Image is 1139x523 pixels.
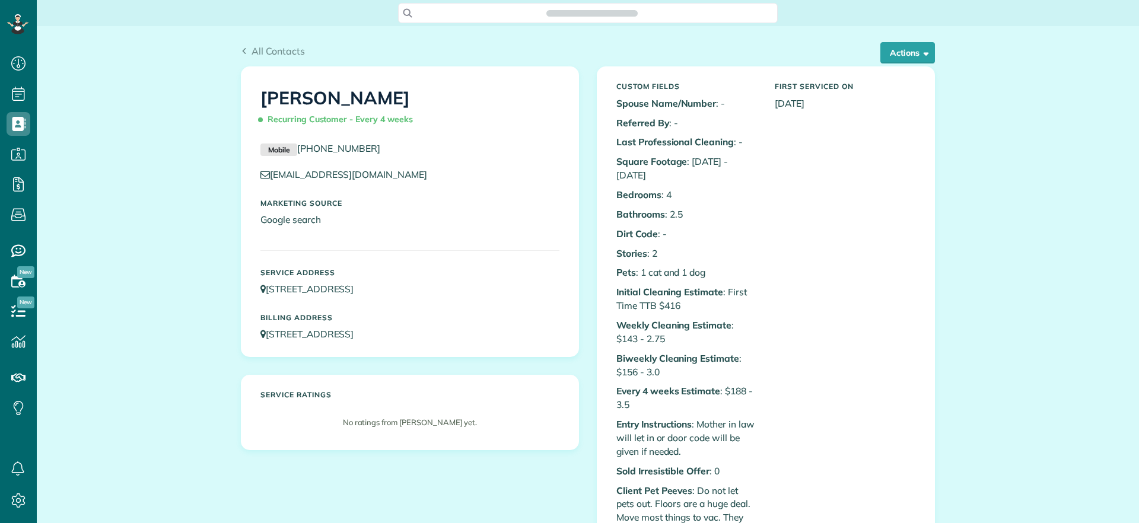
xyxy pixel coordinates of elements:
[260,391,559,398] h5: Service ratings
[616,97,716,109] b: Spouse Name/Number
[260,199,559,207] h5: Marketing Source
[616,97,757,110] p: : -
[616,189,661,200] b: Bedrooms
[260,109,418,130] span: Recurring Customer - Every 4 weeks
[616,352,739,364] b: Biweekly Cleaning Estimate
[616,266,636,278] b: Pets
[616,417,757,458] p: : Mother in law will let in or door code will be given if needed.
[616,82,757,90] h5: Custom Fields
[616,318,757,346] p: : $143 - 2.75
[616,385,720,397] b: Every 4 weeks Estimate
[616,484,692,496] b: Client Pet Peeves
[616,227,757,241] p: : -
[616,464,757,478] p: : 0
[266,417,553,428] p: No ratings from [PERSON_NAME] yet.
[17,296,34,308] span: New
[616,208,665,220] b: Bathrooms
[252,45,305,57] span: All Contacts
[616,247,757,260] p: : 2
[241,44,305,58] a: All Contacts
[616,135,757,149] p: : -
[558,7,625,19] span: Search ZenMaid…
[616,319,731,331] b: Weekly Cleaning Estimate
[616,266,757,279] p: : 1 cat and 1 dog
[260,269,559,276] h5: Service Address
[616,247,647,259] b: Stories
[880,42,935,63] button: Actions
[260,328,365,340] a: [STREET_ADDRESS]
[260,88,559,130] h1: [PERSON_NAME]
[616,155,687,167] b: Square Footage
[616,285,757,312] p: : First Time TTB $416
[616,384,757,412] p: : $188 - 3.5
[260,314,559,321] h5: Billing Address
[260,213,559,227] p: Google search
[616,208,757,221] p: : 2.5
[616,117,669,129] b: Referred By
[260,142,380,154] a: Mobile[PHONE_NUMBER]
[616,286,723,298] b: Initial Cleaning Estimate
[616,155,757,182] p: : [DATE] - [DATE]
[616,228,658,240] b: Dirt Code
[775,97,915,110] p: [DATE]
[260,283,365,295] a: [STREET_ADDRESS]
[616,465,710,477] b: Sold Irresistible Offer
[616,418,692,430] b: Entry Instructions
[260,143,297,157] small: Mobile
[775,82,915,90] h5: First Serviced On
[616,188,757,202] p: : 4
[616,116,757,130] p: : -
[17,266,34,278] span: New
[616,136,734,148] b: Last Professional Cleaning
[260,168,438,180] a: [EMAIL_ADDRESS][DOMAIN_NAME]
[616,352,757,379] p: : $156 - 3.0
